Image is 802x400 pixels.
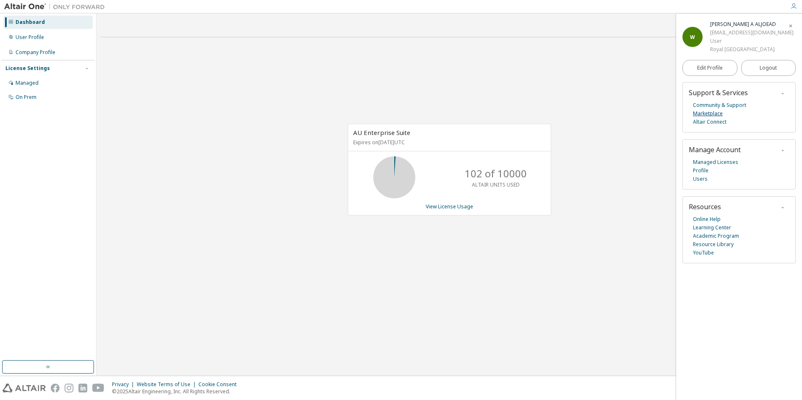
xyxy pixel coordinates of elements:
img: linkedin.svg [78,384,87,392]
p: 102 of 10000 [465,166,527,181]
span: W [690,34,695,41]
div: User [710,37,794,45]
a: View License Usage [426,203,473,210]
div: [EMAIL_ADDRESS][DOMAIN_NAME] [710,29,794,37]
img: Altair One [4,3,109,11]
div: User Profile [16,34,44,41]
a: Academic Program [693,232,739,240]
span: Resources [689,202,721,211]
span: Support & Services [689,88,748,97]
button: Logout [741,60,796,76]
a: Managed Licenses [693,158,738,166]
div: Website Terms of Use [137,381,198,388]
a: Community & Support [693,101,746,109]
a: Altair Connect [693,118,726,126]
div: License Settings [5,65,50,72]
div: WALEED MOED A ALJOEAD [710,20,794,29]
p: ALTAIR UNITS USED [472,181,520,188]
a: Resource Library [693,240,734,249]
div: On Prem [16,94,36,101]
a: Edit Profile [682,60,737,76]
p: Expires on [DATE] UTC [353,139,544,146]
span: AU Enterprise Suite [353,128,410,137]
a: YouTube [693,249,714,257]
div: Company Profile [16,49,55,56]
img: altair_logo.svg [3,384,46,392]
a: Marketplace [693,109,723,118]
div: Dashboard [16,19,45,26]
a: Profile [693,166,708,175]
img: facebook.svg [51,384,60,392]
span: Edit Profile [697,65,723,71]
p: © 2025 Altair Engineering, Inc. All Rights Reserved. [112,388,242,395]
span: Manage Account [689,145,741,154]
div: Cookie Consent [198,381,242,388]
a: Users [693,175,708,183]
a: Learning Center [693,223,731,232]
img: instagram.svg [65,384,73,392]
div: Managed [16,80,39,86]
div: Royal [GEOGRAPHIC_DATA] [710,45,794,54]
div: Privacy [112,381,137,388]
img: youtube.svg [92,384,104,392]
a: Online Help [693,215,721,223]
span: Logout [760,64,777,72]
